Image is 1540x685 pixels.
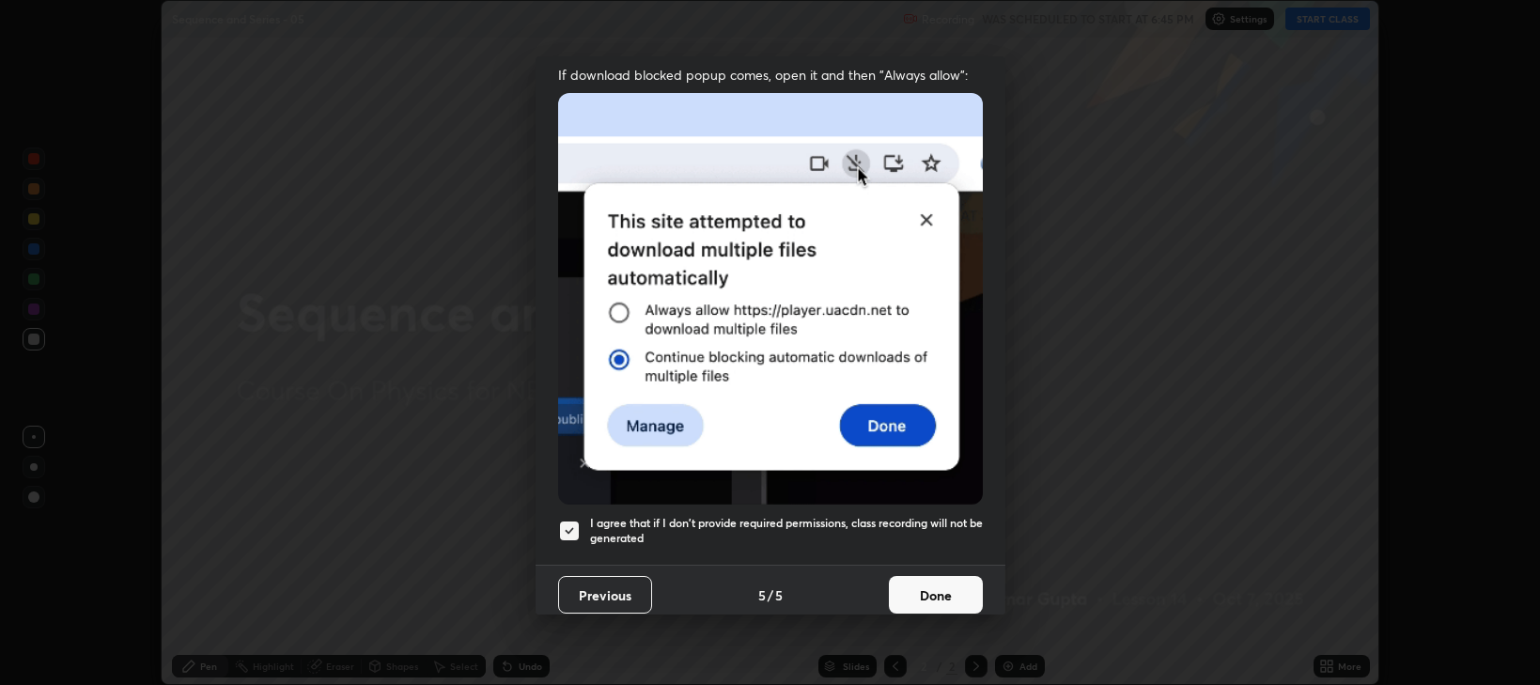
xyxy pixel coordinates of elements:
button: Previous [558,576,652,614]
h4: 5 [758,585,766,605]
img: downloads-permission-blocked.gif [558,93,983,504]
h5: I agree that if I don't provide required permissions, class recording will not be generated [590,516,983,545]
button: Done [889,576,983,614]
h4: / [768,585,773,605]
h4: 5 [775,585,783,605]
span: If download blocked popup comes, open it and then "Always allow": [558,66,983,84]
